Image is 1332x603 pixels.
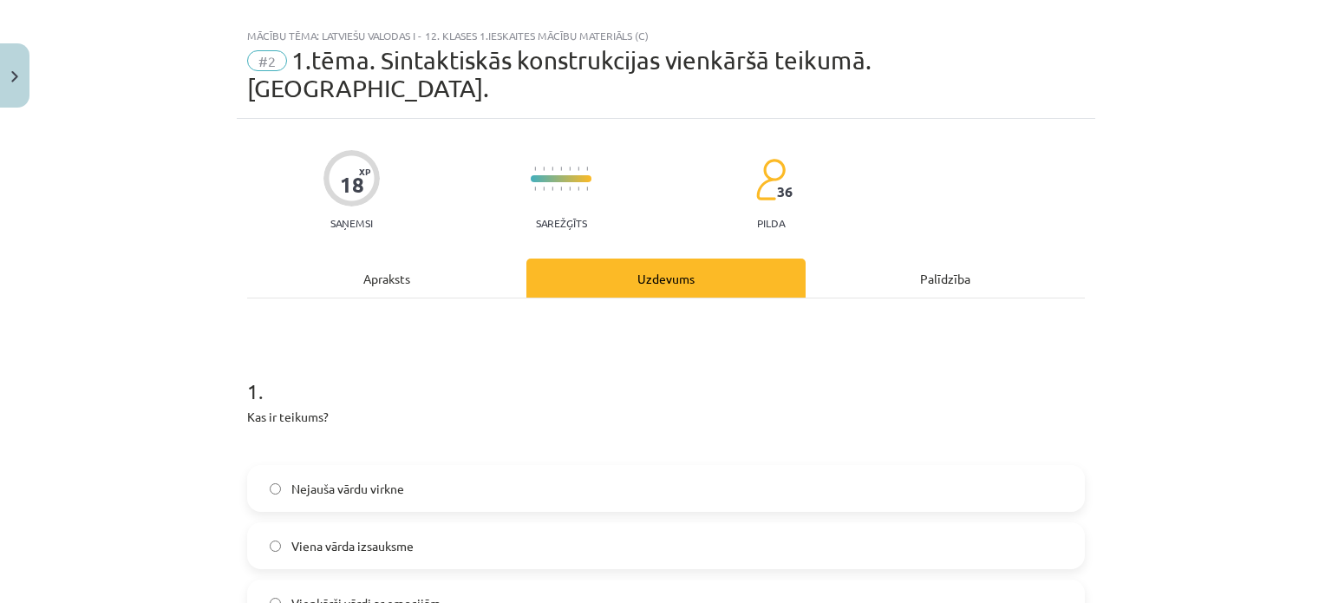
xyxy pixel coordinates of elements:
img: icon-short-line-57e1e144782c952c97e751825c79c345078a6d821885a25fce030b3d8c18986b.svg [569,187,571,191]
p: Sarežģīts [536,217,587,229]
img: icon-close-lesson-0947bae3869378f0d4975bcd49f059093ad1ed9edebbc8119c70593378902aed.svg [11,71,18,82]
img: icon-short-line-57e1e144782c952c97e751825c79c345078a6d821885a25fce030b3d8c18986b.svg [578,167,579,171]
input: Viena vārda izsauksme [270,541,281,552]
img: icon-short-line-57e1e144782c952c97e751825c79c345078a6d821885a25fce030b3d8c18986b.svg [578,187,579,191]
img: icon-short-line-57e1e144782c952c97e751825c79c345078a6d821885a25fce030b3d8c18986b.svg [552,167,553,171]
img: students-c634bb4e5e11cddfef0936a35e636f08e4e9abd3cc4e673bd6f9a4125e45ecb1.svg [755,158,786,201]
img: icon-short-line-57e1e144782c952c97e751825c79c345078a6d821885a25fce030b3d8c18986b.svg [569,167,571,171]
img: icon-short-line-57e1e144782c952c97e751825c79c345078a6d821885a25fce030b3d8c18986b.svg [560,187,562,191]
img: icon-short-line-57e1e144782c952c97e751825c79c345078a6d821885a25fce030b3d8c18986b.svg [534,187,536,191]
img: icon-short-line-57e1e144782c952c97e751825c79c345078a6d821885a25fce030b3d8c18986b.svg [560,167,562,171]
div: Mācību tēma: Latviešu valodas i - 12. klases 1.ieskaites mācību materiāls (c) [247,29,1085,42]
p: Kas ir teikums? [247,408,1085,426]
img: icon-short-line-57e1e144782c952c97e751825c79c345078a6d821885a25fce030b3d8c18986b.svg [586,187,588,191]
input: Nejauša vārdu virkne [270,483,281,495]
div: Apraksts [247,259,526,298]
img: icon-short-line-57e1e144782c952c97e751825c79c345078a6d821885a25fce030b3d8c18986b.svg [543,167,545,171]
img: icon-short-line-57e1e144782c952c97e751825c79c345078a6d821885a25fce030b3d8c18986b.svg [552,187,553,191]
img: icon-short-line-57e1e144782c952c97e751825c79c345078a6d821885a25fce030b3d8c18986b.svg [534,167,536,171]
span: Nejauša vārdu virkne [291,480,404,498]
p: Saņemsi [323,217,380,229]
span: #2 [247,50,287,71]
span: Viena vārda izsauksme [291,537,414,555]
span: 1.tēma. Sintaktiskās konstrukcijas vienkāršā teikumā. [GEOGRAPHIC_DATA]. [247,46,872,102]
span: XP [359,167,370,176]
h1: 1 . [247,349,1085,403]
div: Palīdzība [806,259,1085,298]
div: Uzdevums [526,259,806,298]
p: pilda [757,217,785,229]
span: 36 [777,184,793,200]
div: 18 [340,173,364,197]
img: icon-short-line-57e1e144782c952c97e751825c79c345078a6d821885a25fce030b3d8c18986b.svg [586,167,588,171]
img: icon-short-line-57e1e144782c952c97e751825c79c345078a6d821885a25fce030b3d8c18986b.svg [543,187,545,191]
